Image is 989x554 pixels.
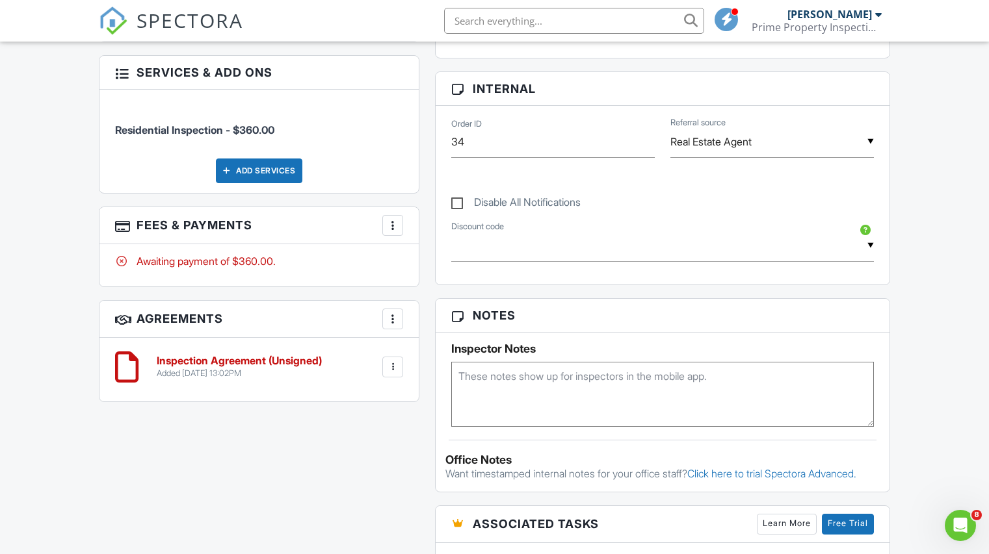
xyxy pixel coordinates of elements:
p: Want timestamped internal notes for your office staff? [445,466,880,481]
div: Awaiting payment of $360.00. [115,254,403,268]
span: SPECTORA [137,6,243,34]
span: 8 [971,510,982,520]
h3: Services & Add ons [99,56,419,90]
label: Referral source [670,117,726,129]
label: Disable All Notifications [451,196,581,212]
div: [PERSON_NAME] [787,8,872,21]
div: Added [DATE] 13:02PM [157,368,322,379]
h5: Inspector Notes [451,342,874,355]
h3: Notes [436,299,890,333]
a: SPECTORA [99,18,243,45]
span: Residential Inspection - $360.00 [115,123,274,136]
a: Learn More [757,514,817,535]
label: Order ID [451,118,482,130]
a: Free Trial [822,514,874,535]
a: Click here to trial Spectora Advanced. [687,467,856,480]
h6: Inspection Agreement (Unsigned) [157,355,322,367]
img: The Best Home Inspection Software - Spectora [99,6,127,35]
h3: Internal [436,72,890,106]
li: Service: Residential Inspection [115,99,403,147]
iframe: Intercom live chat [945,510,976,541]
h3: Fees & Payments [99,207,419,244]
h3: Agreements [99,301,419,338]
div: Add Services [216,158,302,183]
input: Search everything... [444,8,704,34]
label: Discount code [451,221,504,233]
div: Office Notes [445,453,880,466]
div: Prime Property Inspections [752,21,882,34]
span: Associated Tasks [473,515,599,533]
a: Inspection Agreement (Unsigned) Added [DATE] 13:02PM [157,355,322,378]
